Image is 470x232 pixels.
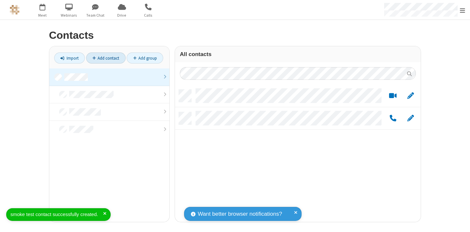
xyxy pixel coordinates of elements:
[86,52,126,64] a: Add contact
[49,30,421,41] h2: Contacts
[10,211,103,218] div: smoke test contact successfully created.
[198,210,282,218] span: Want better browser notifications?
[127,52,163,64] a: Add group
[454,215,465,227] iframe: Chat
[404,114,417,123] button: Edit
[386,114,399,123] button: Call by phone
[136,12,161,18] span: Calls
[30,12,55,18] span: Meet
[110,12,134,18] span: Drive
[10,5,20,15] img: QA Selenium DO NOT DELETE OR CHANGE
[404,92,417,100] button: Edit
[54,52,85,64] a: Import
[57,12,81,18] span: Webinars
[83,12,108,18] span: Team Chat
[386,92,399,100] button: Start a video meeting
[175,85,421,222] div: grid
[180,51,416,57] h3: All contacts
